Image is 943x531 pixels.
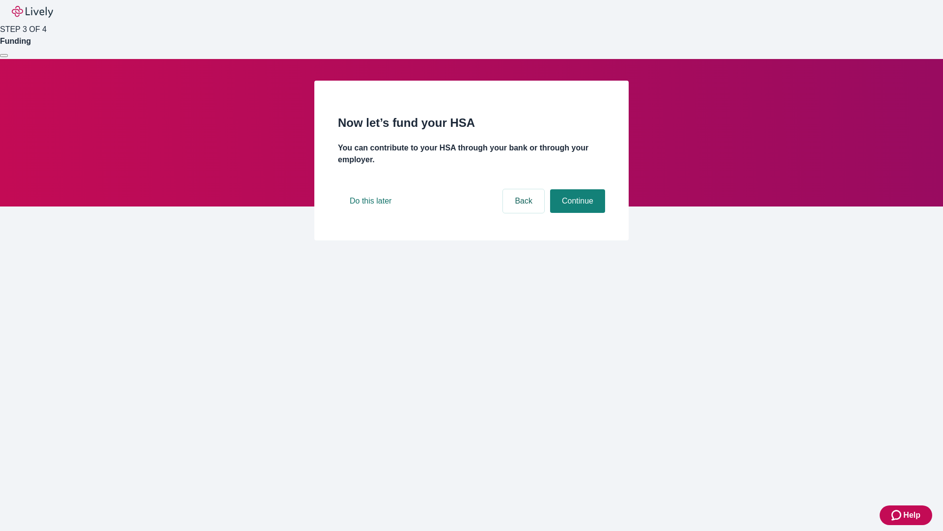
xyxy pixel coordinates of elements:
[880,505,932,525] button: Zendesk support iconHelp
[338,189,403,213] button: Do this later
[338,114,605,132] h2: Now let’s fund your HSA
[503,189,544,213] button: Back
[903,509,920,521] span: Help
[550,189,605,213] button: Continue
[338,142,605,166] h4: You can contribute to your HSA through your bank or through your employer.
[12,6,53,18] img: Lively
[891,509,903,521] svg: Zendesk support icon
